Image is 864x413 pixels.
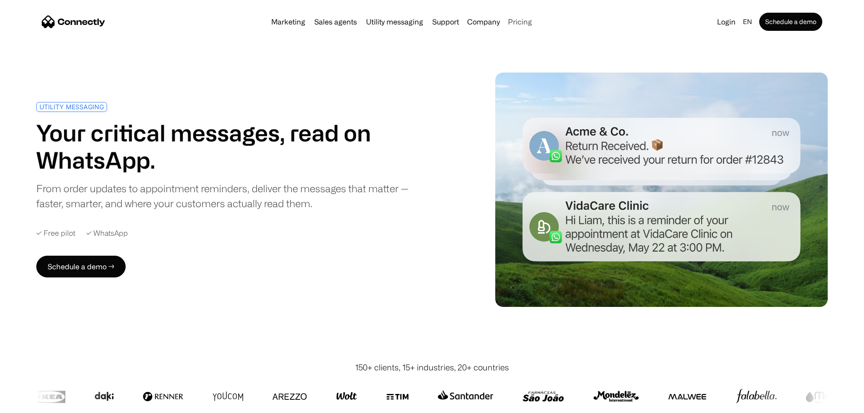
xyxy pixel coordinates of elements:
[355,361,509,374] div: 150+ clients, 15+ industries, 20+ countries
[429,18,463,25] a: Support
[504,18,536,25] a: Pricing
[464,15,503,28] div: Company
[86,229,128,238] div: ✓ WhatsApp
[39,103,104,110] div: UTILITY MESSAGING
[743,15,752,28] div: en
[42,15,105,29] a: home
[36,256,126,277] a: Schedule a demo →
[362,18,427,25] a: Utility messaging
[9,396,54,410] aside: Language selected: English
[36,229,75,238] div: ✓ Free pilot
[311,18,361,25] a: Sales agents
[759,13,822,31] a: Schedule a demo
[713,15,739,28] a: Login
[36,181,427,211] div: From order updates to appointment reminders, deliver the messages that matter — faster, smarter, ...
[18,397,54,410] ul: Language list
[268,18,309,25] a: Marketing
[36,119,427,174] h1: Your critical messages, read on WhatsApp.
[467,15,500,28] div: Company
[739,15,757,28] div: en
